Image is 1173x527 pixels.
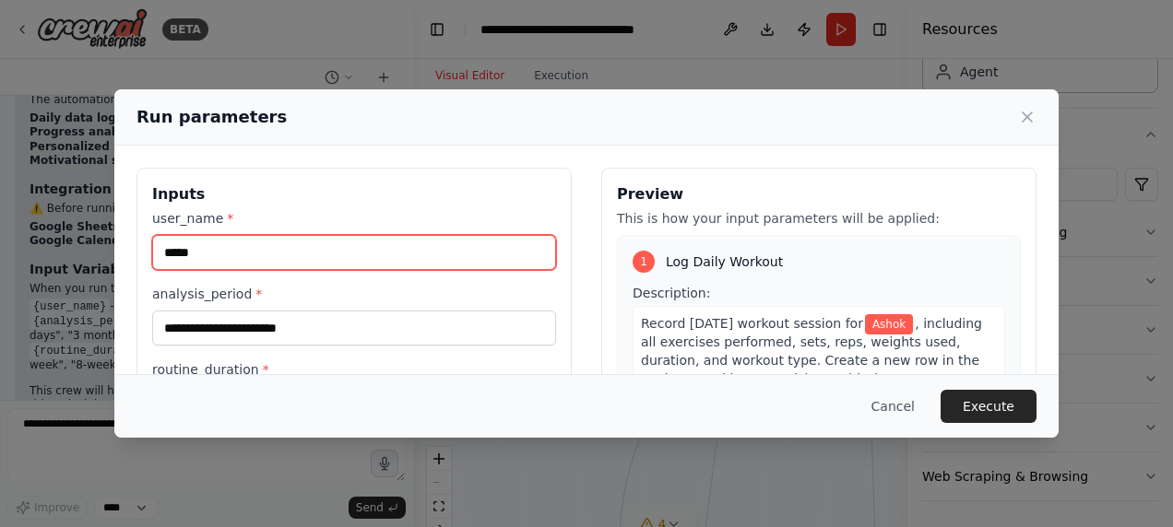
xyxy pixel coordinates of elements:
p: This is how your input parameters will be applied: [617,209,1021,228]
label: analysis_period [152,285,556,303]
h2: Run parameters [136,104,287,130]
span: Description: [633,286,710,300]
span: Record [DATE] workout session for [641,316,863,331]
span: Log Daily Workout [666,252,783,271]
label: user_name [152,209,556,228]
span: Variable: user_name [865,314,913,334]
label: routine_duration [152,360,556,379]
h3: Preview [617,183,1021,205]
button: Cancel [857,390,930,423]
h3: Inputs [152,183,556,205]
div: 1 [633,251,655,273]
button: Execute [941,390,1037,423]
